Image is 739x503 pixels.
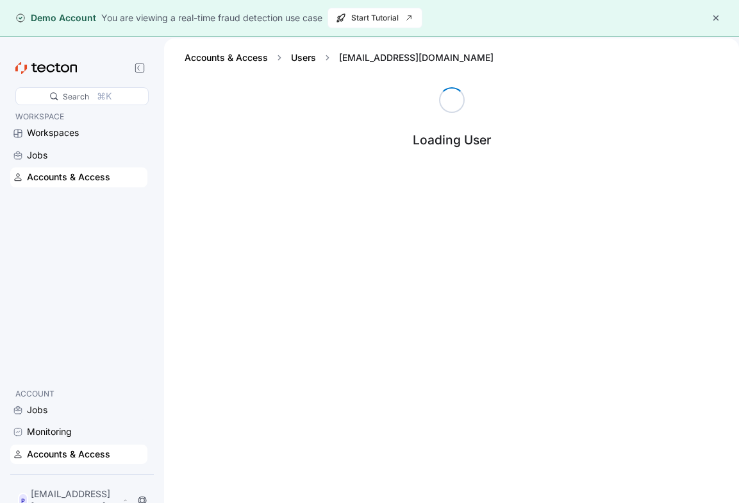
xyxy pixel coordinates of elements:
[27,447,110,461] div: Accounts & Access
[27,170,110,184] div: Accounts & Access
[15,388,142,400] p: ACCOUNT
[101,11,322,25] div: You are viewing a real-time fraud detection use case
[413,132,491,148] div: Loading User
[291,52,316,63] a: Users
[336,8,414,28] span: Start Tutorial
[328,8,422,28] button: Start Tutorial
[10,400,147,420] a: Jobs
[15,12,96,24] div: Demo Account
[27,126,79,140] div: Workspaces
[27,403,47,417] div: Jobs
[10,167,147,187] a: Accounts & Access
[27,425,72,439] div: Monitoring
[63,90,89,103] div: Search
[15,87,149,105] div: Search⌘K
[10,123,147,142] a: Workspaces
[27,148,47,162] div: Jobs
[185,52,268,63] a: Accounts & Access
[10,146,147,165] a: Jobs
[15,110,142,123] p: WORKSPACE
[10,422,147,441] a: Monitoring
[334,51,499,64] div: [EMAIL_ADDRESS][DOMAIN_NAME]
[97,89,112,103] div: ⌘K
[439,87,465,113] span: Loading
[10,445,147,464] a: Accounts & Access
